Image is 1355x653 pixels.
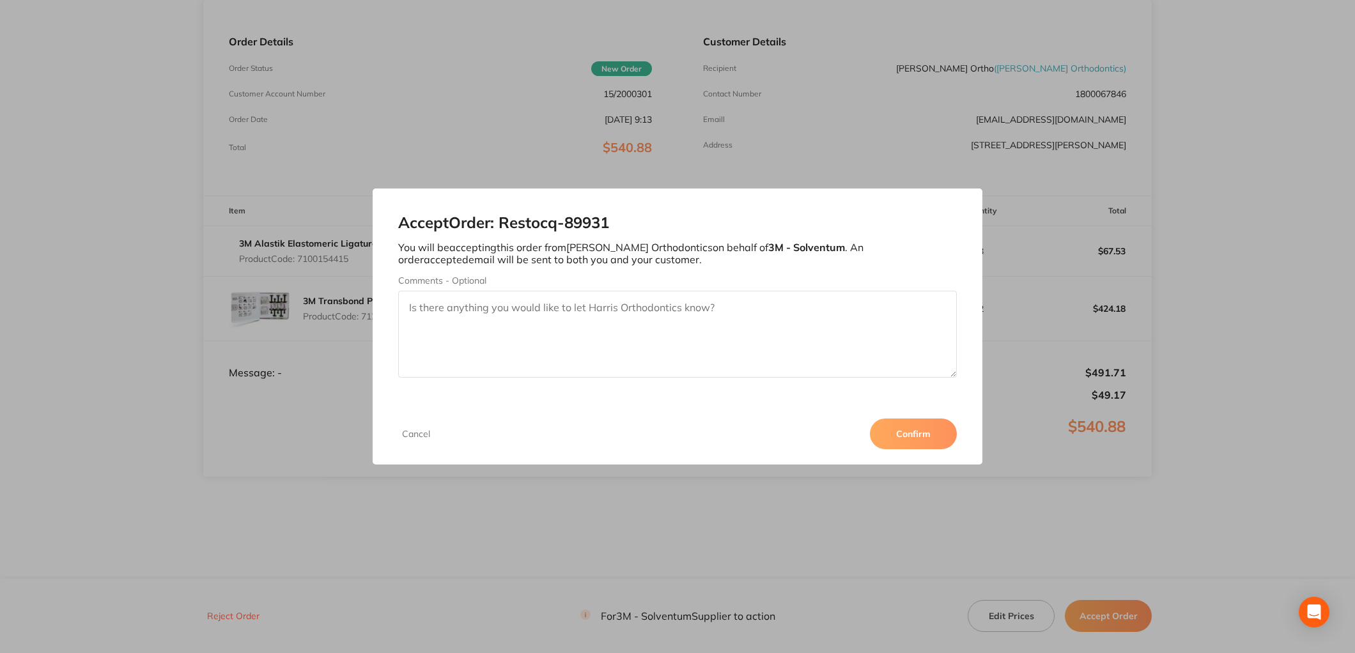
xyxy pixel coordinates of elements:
[870,419,957,449] button: Confirm
[398,242,957,265] p: You will be accepting this order from [PERSON_NAME] Orthodontics on behalf of . An order accepted...
[768,241,845,254] b: 3M - Solventum
[398,214,957,232] h2: Accept Order: Restocq- 89931
[398,428,434,440] button: Cancel
[398,275,957,286] label: Comments - Optional
[1299,597,1329,627] div: Open Intercom Messenger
